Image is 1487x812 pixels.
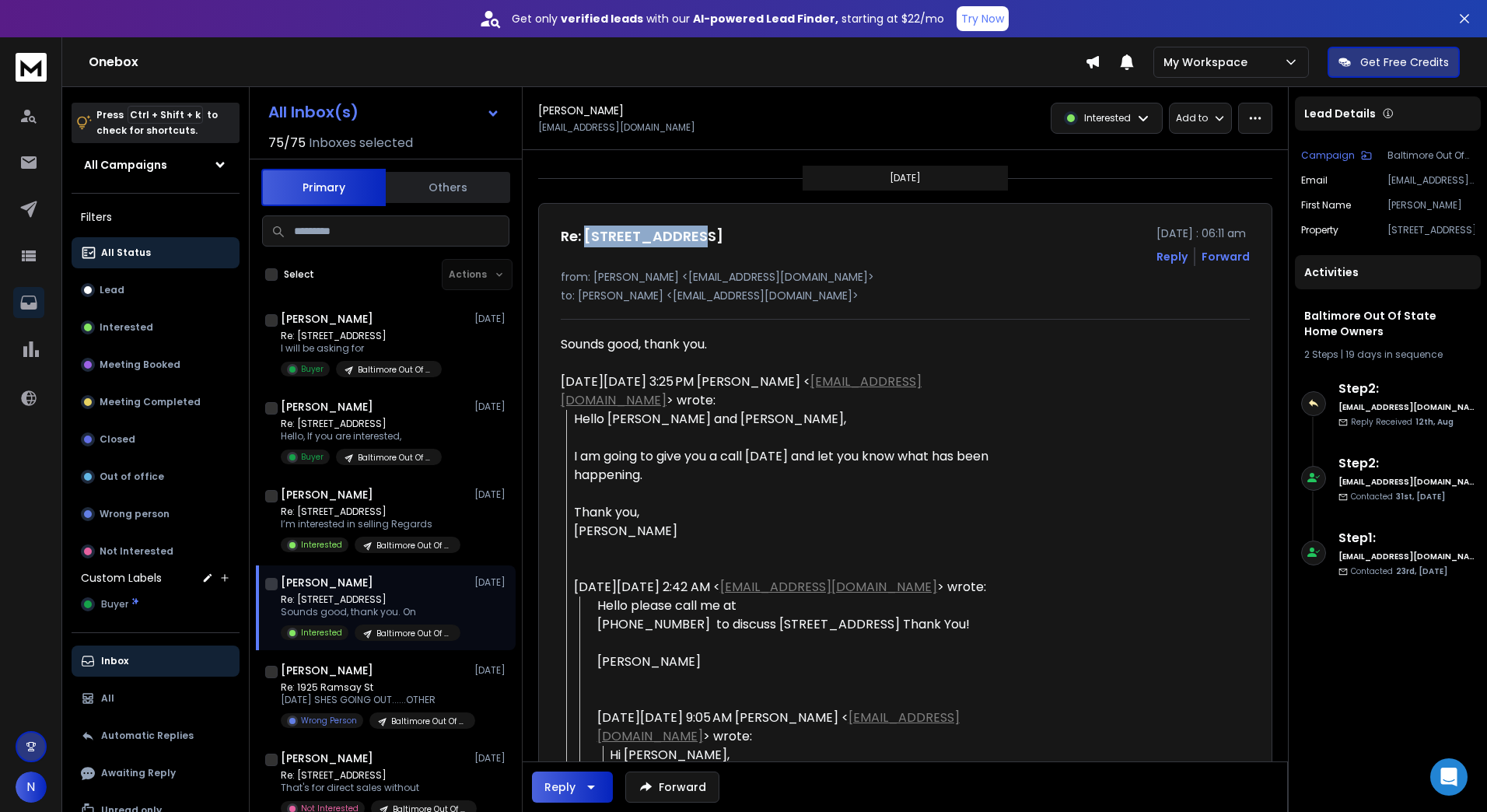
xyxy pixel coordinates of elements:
p: [DATE] SHES GOING OUT......OTHER [281,694,467,706]
h6: [EMAIL_ADDRESS][DOMAIN_NAME] [1338,476,1475,488]
h1: [PERSON_NAME] [281,663,373,678]
button: Reply [1156,249,1188,264]
p: Contacted [1351,565,1447,577]
h6: [EMAIL_ADDRESS][DOMAIN_NAME] [1338,401,1475,413]
button: Primary [261,169,386,206]
span: Ctrl + Shift + k [128,106,203,124]
p: Inbox [101,655,128,667]
button: Closed [72,424,240,455]
h1: Re: [STREET_ADDRESS] [561,226,723,247]
p: [DATE] [474,401,509,413]
h6: [EMAIL_ADDRESS][DOMAIN_NAME] [1338,551,1475,562]
span: 12th, Aug [1415,416,1454,428]
p: Interested [1084,112,1131,124]
h1: [PERSON_NAME] [281,487,373,502]
button: Meeting Booked [72,349,240,380]
button: Get Free Credits [1328,47,1460,78]
p: [STREET_ADDRESS] [1387,224,1475,236]
p: Buyer [301,451,324,463]
button: Interested [72,312,240,343]
h1: [PERSON_NAME] [281,575,373,590]
p: Press to check for shortcuts. [96,107,218,138]
p: [DATE] : 06:11 am [1156,226,1250,241]
p: Buyer [301,363,324,375]
p: Add to [1176,112,1208,124]
p: That's for direct sales without [281,782,467,794]
p: Re: [STREET_ADDRESS] [281,330,442,342]
h6: Step 2 : [1338,380,1475,398]
button: Awaiting Reply [72,758,240,789]
div: Activities [1295,255,1481,289]
button: Wrong person [72,499,240,530]
p: Interested [301,627,342,639]
p: Contacted [1351,491,1445,502]
p: First Name [1301,199,1351,212]
p: Re: [STREET_ADDRESS] [281,418,442,430]
p: Baltimore Out Of State Home Owners [376,540,451,551]
p: Reply Received [1351,416,1454,428]
p: [DATE] [890,172,921,184]
p: Baltimore Out Of State Home Owners [391,716,466,727]
p: [DATE] [474,664,509,677]
h1: [PERSON_NAME] [281,311,373,327]
div: [DATE][DATE] 9:05 AM [PERSON_NAME] < > wrote: [597,709,1015,746]
h6: Step 2 : [1338,454,1475,473]
button: Buyer [72,589,240,620]
strong: verified leads [561,11,643,26]
a: [EMAIL_ADDRESS][DOMAIN_NAME] [597,709,960,745]
p: Interested [301,539,342,551]
p: My Workspace [1163,54,1254,70]
span: 2 Steps [1304,348,1338,361]
button: Automatic Replies [72,720,240,751]
p: from: [PERSON_NAME] <[EMAIL_ADDRESS][DOMAIN_NAME]> [561,269,1250,285]
div: [DATE][DATE] 3:25 PM [PERSON_NAME] < > wrote: [561,373,1015,410]
h3: Filters [72,206,240,228]
div: Thank you, [574,503,1015,522]
p: Email [1301,174,1328,187]
p: Awaiting Reply [101,767,176,779]
p: Sounds good, thank you. On [281,606,460,618]
a: [EMAIL_ADDRESS][DOMAIN_NAME] [561,373,922,409]
p: Re: [STREET_ADDRESS] [281,593,460,606]
p: Re: [STREET_ADDRESS] [281,769,467,782]
p: [DATE] [474,313,509,325]
button: Reply [532,772,613,803]
div: [PHONE_NUMBER] to discuss [STREET_ADDRESS] Thank You! [597,615,1015,634]
button: N [16,772,47,803]
img: logo [16,53,47,82]
p: Closed [100,433,135,446]
button: Meeting Completed [72,387,240,418]
p: All Status [101,247,151,259]
p: Interested [100,321,153,334]
button: Out of office [72,461,240,492]
div: Reply [544,779,576,795]
button: All Inbox(s) [256,96,513,128]
h1: [PERSON_NAME] [281,751,373,766]
button: All Status [72,237,240,268]
a: [EMAIL_ADDRESS][DOMAIN_NAME] [720,578,937,596]
p: Baltimore Out Of State Home Owners [1387,149,1475,162]
p: Get only with our starting at $22/mo [512,11,944,26]
label: Select [284,268,314,281]
p: [PERSON_NAME] [1387,199,1475,212]
div: | [1304,348,1471,361]
p: Meeting Booked [100,359,180,371]
p: Wrong person [100,508,170,520]
p: Re: [STREET_ADDRESS] [281,506,460,518]
button: Inbox [72,646,240,677]
span: 23rd, [DATE] [1396,565,1447,577]
p: Re: 1925 Ramsay St [281,681,467,694]
div: [DATE][DATE] 2:42 AM < > wrote: [574,578,1015,597]
div: Open Intercom Messenger [1430,758,1468,796]
p: I will be asking for [281,342,442,355]
strong: AI-powered Lead Finder, [693,11,838,26]
button: Try Now [957,6,1009,31]
button: Others [386,170,510,205]
p: [EMAIL_ADDRESS][DOMAIN_NAME] [1387,174,1475,187]
p: to: [PERSON_NAME] <[EMAIL_ADDRESS][DOMAIN_NAME]> [561,288,1250,303]
p: Campaign [1301,149,1355,162]
h3: Custom Labels [81,570,162,586]
p: [EMAIL_ADDRESS][DOMAIN_NAME] [538,121,695,134]
p: Lead [100,284,124,296]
